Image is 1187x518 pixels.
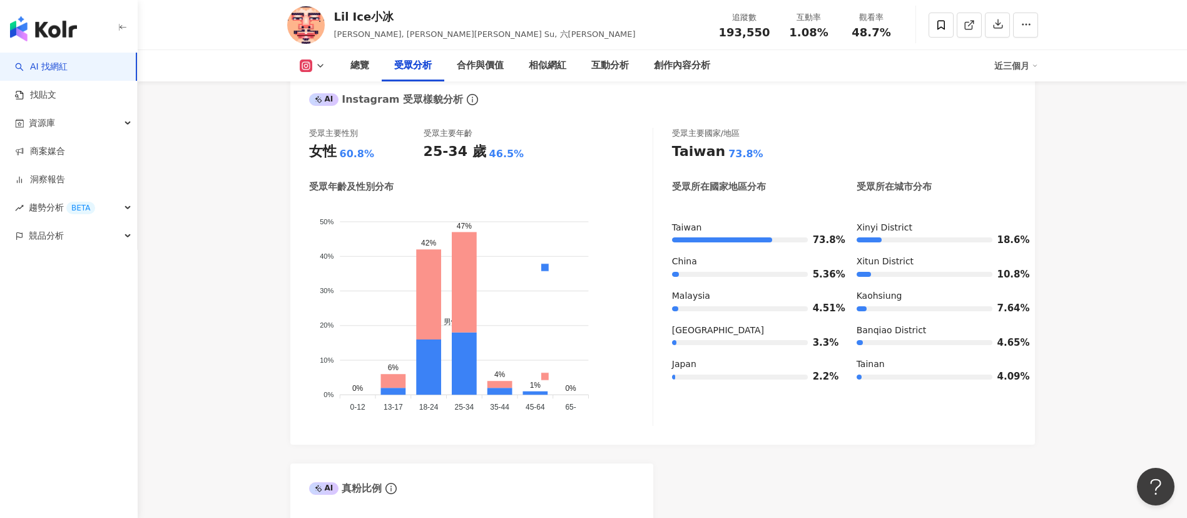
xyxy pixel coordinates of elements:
a: searchAI 找網紅 [15,61,68,73]
span: info-circle [384,481,399,496]
div: Xitun District [857,256,1016,268]
tspan: 10% [320,356,334,364]
div: AI [309,93,339,106]
div: 真粉比例 [309,482,382,495]
div: BETA [66,202,95,214]
span: 7.64% [997,304,1016,313]
span: 資源庫 [29,109,55,137]
tspan: 50% [320,217,334,225]
div: Tainan [857,358,1016,371]
div: 受眾分析 [394,58,432,73]
a: 找貼文 [15,89,56,101]
span: 18.6% [997,236,1016,245]
span: 3.3% [813,338,832,348]
span: 48.7% [852,26,890,39]
tspan: 30% [320,287,334,294]
span: 10.8% [997,270,1016,279]
div: Kaohsiung [857,290,1016,303]
tspan: 13-17 [384,403,403,412]
tspan: 35-44 [490,403,509,412]
div: 受眾所在城市分布 [857,180,932,194]
tspan: 0-12 [350,403,365,412]
div: 受眾主要性別 [309,128,358,139]
tspan: 65- [565,403,576,412]
div: 相似網紅 [529,58,566,73]
div: 60.8% [340,147,375,161]
span: 趨勢分析 [29,194,95,222]
span: [PERSON_NAME], [PERSON_NAME][PERSON_NAME] Su, 六[PERSON_NAME] [334,29,636,39]
img: logo [10,16,77,41]
div: 追蹤數 [719,11,770,24]
tspan: 0% [323,391,334,398]
tspan: 45-64 [526,403,545,412]
div: [GEOGRAPHIC_DATA] [672,324,832,337]
div: Lil Ice小冰 [334,9,636,24]
span: rise [15,204,24,212]
div: AI [309,482,339,495]
div: Malaysia [672,290,832,303]
div: 73.8% [728,147,763,161]
div: China [672,256,832,268]
a: 商案媒合 [15,145,65,158]
span: 競品分析 [29,222,64,250]
div: 25-34 歲 [424,142,486,162]
div: Instagram 受眾樣貌分析 [309,93,463,106]
div: 近三個月 [994,56,1038,76]
span: 4.51% [813,304,832,313]
span: 73.8% [813,236,832,245]
div: Taiwan [672,142,725,162]
tspan: 18-24 [419,403,438,412]
div: Banqiao District [857,324,1016,337]
div: 受眾所在國家地區分布 [672,180,766,194]
div: Xinyi District [857,222,1016,234]
img: KOL Avatar [287,6,325,44]
span: 4.09% [997,372,1016,381]
tspan: 40% [320,252,334,260]
span: 193,550 [719,26,770,39]
div: Japan [672,358,832,371]
div: Taiwan [672,222,832,234]
div: 46.5% [489,147,524,161]
iframe: Help Scout Beacon - Open [1137,468,1174,505]
div: 互動率 [785,11,833,24]
span: 男性 [434,318,459,326]
div: 合作與價值 [457,58,504,73]
div: 受眾主要年齡 [424,128,472,139]
span: 4.65% [997,338,1016,348]
span: info-circle [465,92,480,107]
tspan: 25-34 [454,403,474,412]
div: 創作內容分析 [654,58,710,73]
div: 女性 [309,142,337,162]
a: 洞察報告 [15,174,65,186]
div: 受眾年齡及性別分布 [309,180,394,194]
div: 互動分析 [591,58,629,73]
div: 觀看率 [848,11,895,24]
div: 總覽 [350,58,369,73]
span: 2.2% [813,372,832,381]
tspan: 20% [320,321,334,329]
span: 5.36% [813,270,832,279]
div: 受眾主要國家/地區 [672,128,740,139]
span: 1.08% [789,26,828,39]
